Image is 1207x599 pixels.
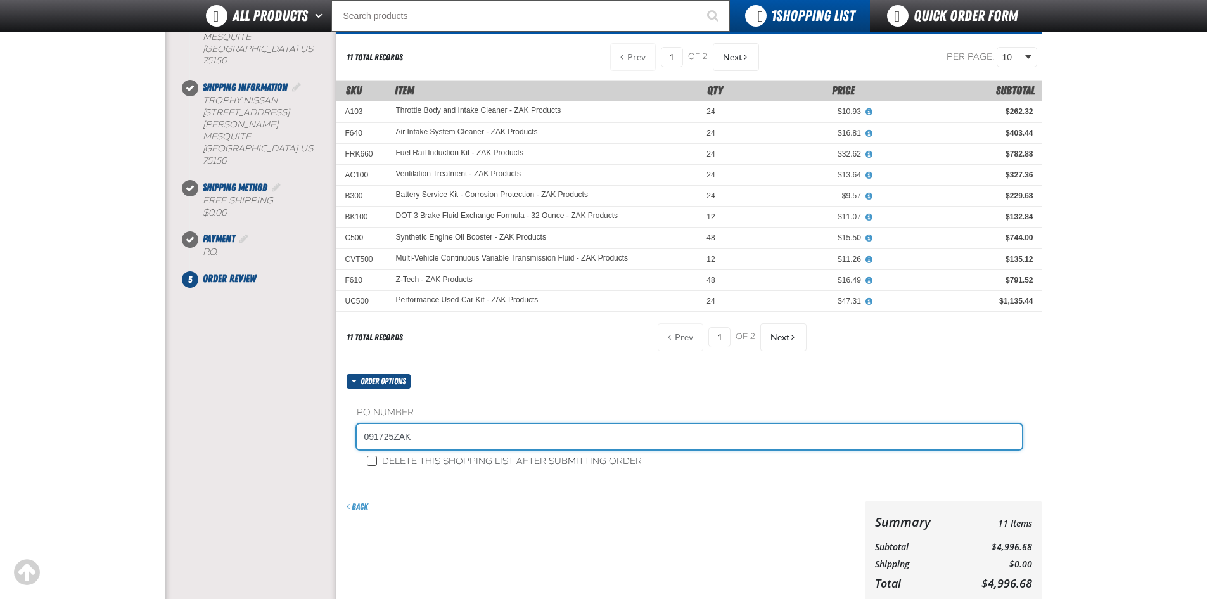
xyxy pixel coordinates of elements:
th: Subtotal [875,539,957,556]
a: Synthetic Engine Oil Booster - ZAK Products [396,233,546,242]
a: Air Intake System Cleaner - ZAK Products [396,128,538,137]
span: MESQUITE [203,131,251,142]
div: $13.64 [733,170,861,180]
div: $791.52 [879,275,1033,285]
a: Edit Shipping Method [270,181,283,193]
div: $9.57 [733,191,861,201]
div: $403.44 [879,128,1033,138]
input: Current page number [708,327,731,347]
span: Shipping Information [203,81,288,93]
td: F640 [336,122,387,143]
button: View All Prices for Battery Service Kit - Corrosion Protection - ZAK Products [861,191,878,202]
span: 10 [1002,51,1023,64]
a: SKU [346,84,362,97]
span: 24 [706,191,715,200]
div: $262.32 [879,106,1033,117]
button: View All Prices for Z-Tech - ZAK Products [861,275,878,287]
span: 24 [706,297,715,306]
span: Item [395,84,414,97]
span: 48 [706,276,715,285]
label: Delete this shopping list after submitting order [367,456,642,468]
th: Summary [875,511,957,533]
li: Order Review. Step 5 of 5. Not Completed [190,271,336,287]
div: $1,135.44 [879,296,1033,306]
div: $47.31 [733,296,861,306]
span: US [300,44,313,55]
span: Order Review [203,273,256,285]
div: 11 total records [347,51,403,63]
a: Edit Shipping Information [290,81,303,93]
li: Payment. Step 4 of 5. Completed [190,231,336,271]
div: $327.36 [879,170,1033,180]
span: 5 [182,271,198,288]
span: Next Page [723,52,742,62]
span: Shopping List [771,7,855,25]
div: $16.49 [733,275,861,285]
span: 24 [706,129,715,138]
td: CVT500 [336,248,387,269]
div: $11.07 [733,212,861,222]
th: Shipping [875,556,957,573]
td: $0.00 [957,556,1031,573]
button: Order options [347,374,411,389]
td: BK100 [336,207,387,228]
div: Free Shipping: [203,195,336,219]
span: 24 [706,107,715,116]
button: View All Prices for Fuel Rail Induction Kit - ZAK Products [861,149,878,160]
a: Edit Payment [238,233,250,245]
button: View All Prices for DOT 3 Brake Fluid Exchange Formula - 32 Ounce - ZAK Products [861,212,878,223]
span: US [300,143,313,154]
div: $135.12 [879,254,1033,264]
span: Per page: [947,51,995,62]
span: $4,996.68 [981,576,1032,591]
bdo: 75150 [203,155,227,166]
li: Shipping Information. Step 2 of 5. Completed [190,80,336,179]
strong: 1 [771,7,776,25]
span: Payment [203,233,235,245]
span: Shipping Method [203,181,267,193]
div: 11 total records [347,332,403,344]
button: Next Page [760,323,807,351]
span: Price [832,84,855,97]
button: View All Prices for Synthetic Engine Oil Booster - ZAK Products [861,233,878,244]
a: Multi-Vehicle Continuous Variable Transmission Fluid - ZAK Products [396,254,629,263]
span: [STREET_ADDRESS][PERSON_NAME] [203,107,290,130]
span: 24 [706,171,715,179]
button: View All Prices for Ventilation Treatment - ZAK Products [861,170,878,181]
div: $32.62 [733,149,861,159]
span: All Products [233,4,308,27]
a: Back [347,501,368,512]
a: Throttle Body and Intake Cleaner - ZAK Products [396,106,561,115]
span: 48 [706,233,715,242]
td: $4,996.68 [957,539,1031,556]
button: View All Prices for Multi-Vehicle Continuous Variable Transmission Fluid - ZAK Products [861,254,878,266]
td: A103 [336,101,387,122]
span: Next Page [770,332,789,342]
a: Battery Service Kit - Corrosion Protection - ZAK Products [396,191,588,200]
input: Delete this shopping list after submitting order [367,456,377,466]
td: FRK660 [336,143,387,164]
a: DOT 3 Brake Fluid Exchange Formula - 32 Ounce - ZAK Products [396,212,618,221]
div: Scroll to the top [13,558,41,586]
div: $744.00 [879,233,1033,243]
span: of 2 [736,332,755,343]
input: Current page number [661,47,683,67]
td: F610 [336,269,387,290]
span: Qty [707,84,723,97]
td: UC500 [336,291,387,312]
span: Trophy Nissan [203,95,278,106]
div: $11.26 [733,254,861,264]
strong: $0.00 [203,207,227,218]
th: Total [875,573,957,593]
a: Z-Tech - ZAK Products [396,275,473,284]
div: $10.93 [733,106,861,117]
button: View All Prices for Performance Used Car Kit - ZAK Products [861,296,878,307]
span: Order options [361,374,411,389]
span: 12 [706,212,715,221]
td: C500 [336,228,387,248]
div: $132.84 [879,212,1033,222]
div: P.O. [203,247,336,259]
label: PO Number [357,407,1022,419]
button: View All Prices for Air Intake System Cleaner - ZAK Products [861,128,878,139]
